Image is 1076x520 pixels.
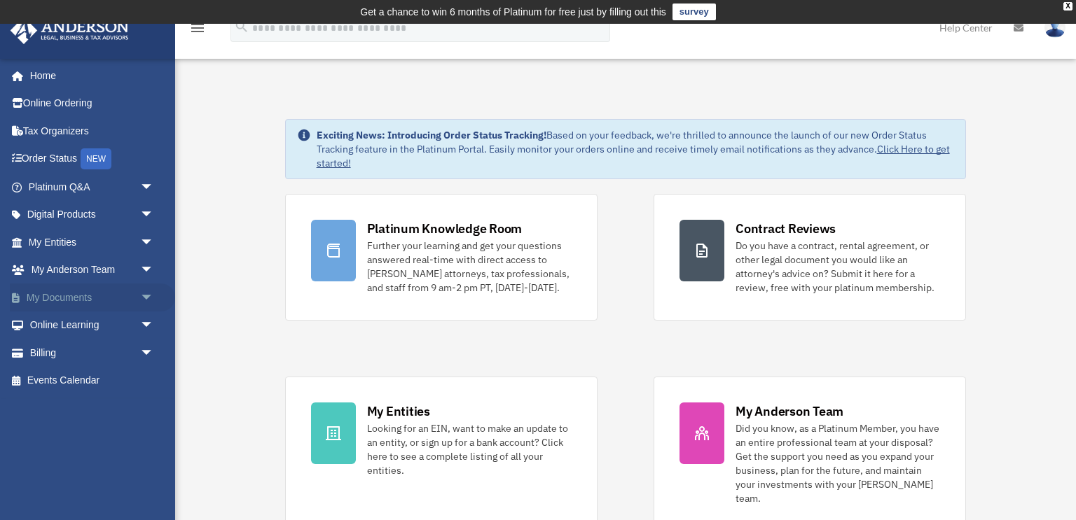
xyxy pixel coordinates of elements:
div: Contract Reviews [736,220,836,237]
div: Did you know, as a Platinum Member, you have an entire professional team at your disposal? Get th... [736,421,940,505]
div: Platinum Knowledge Room [367,220,523,237]
a: Contract Reviews Do you have a contract, rental agreement, or other legal document you would like... [654,194,966,321]
a: Click Here to get started! [317,143,950,169]
div: Do you have a contract, rental agreement, or other legal document you would like an attorney's ad... [736,239,940,295]
span: arrow_drop_down [140,283,168,312]
a: My Anderson Teamarrow_drop_down [10,256,175,284]
a: Order StatusNEW [10,145,175,174]
a: menu [189,24,206,36]
a: Home [10,62,168,90]
div: close [1063,2,1072,10]
span: arrow_drop_down [140,256,168,285]
a: survey [672,3,716,20]
span: arrow_drop_down [140,228,168,257]
a: My Entitiesarrow_drop_down [10,228,175,256]
span: arrow_drop_down [140,201,168,230]
a: Online Ordering [10,90,175,118]
div: NEW [81,148,111,169]
div: Further your learning and get your questions answered real-time with direct access to [PERSON_NAM... [367,239,572,295]
i: menu [189,20,206,36]
div: Looking for an EIN, want to make an update to an entity, or sign up for a bank account? Click her... [367,421,572,477]
div: My Entities [367,402,430,420]
strong: Exciting News: Introducing Order Status Tracking! [317,129,546,141]
a: Events Calendar [10,367,175,395]
span: arrow_drop_down [140,173,168,202]
i: search [234,19,249,34]
span: arrow_drop_down [140,311,168,340]
div: Based on your feedback, we're thrilled to announce the launch of our new Order Status Tracking fe... [317,128,955,170]
a: Online Learningarrow_drop_down [10,311,175,339]
span: arrow_drop_down [140,339,168,367]
img: Anderson Advisors Platinum Portal [6,17,133,44]
a: Billingarrow_drop_down [10,339,175,367]
div: My Anderson Team [736,402,843,420]
a: Tax Organizers [10,117,175,145]
a: My Documentsarrow_drop_down [10,283,175,311]
a: Digital Productsarrow_drop_down [10,201,175,229]
a: Platinum Q&Aarrow_drop_down [10,173,175,201]
img: User Pic [1044,17,1065,38]
div: Get a chance to win 6 months of Platinum for free just by filling out this [360,3,666,20]
a: Platinum Knowledge Room Further your learning and get your questions answered real-time with dire... [285,194,598,321]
